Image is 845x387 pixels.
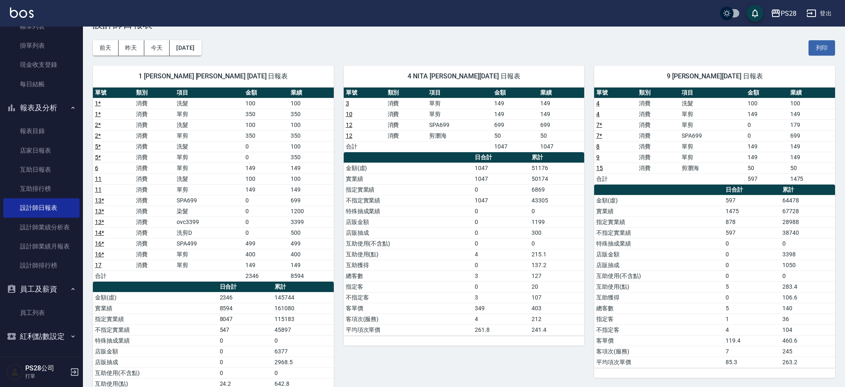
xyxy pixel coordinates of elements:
[272,335,334,346] td: 0
[93,335,218,346] td: 特殊抽成業績
[529,163,584,173] td: 51176
[529,152,584,163] th: 累計
[354,72,575,80] span: 4 NITA [PERSON_NAME][DATE] 日報表
[473,152,529,163] th: 日合計
[594,88,637,98] th: 單號
[780,206,835,217] td: 67728
[175,109,243,119] td: 單剪
[3,75,80,94] a: 每日結帳
[243,109,289,119] td: 350
[134,98,175,109] td: 消費
[594,260,723,270] td: 店販抽成
[596,165,603,171] a: 15
[93,314,218,324] td: 指定實業績
[175,217,243,227] td: ovc3399
[95,262,102,268] a: 17
[538,98,584,109] td: 149
[780,238,835,249] td: 0
[346,100,349,107] a: 3
[596,143,600,150] a: 8
[289,227,334,238] td: 500
[529,292,584,303] td: 107
[144,40,170,56] button: 今天
[724,195,780,206] td: 597
[10,7,34,18] img: Logo
[175,119,243,130] td: 洗髮
[724,249,780,260] td: 0
[788,109,835,119] td: 149
[289,184,334,195] td: 149
[594,88,835,185] table: a dense table
[243,98,289,109] td: 100
[289,270,334,281] td: 8594
[3,179,80,198] a: 互助排行榜
[289,98,334,109] td: 100
[3,278,80,300] button: 員工及薪資
[289,152,334,163] td: 350
[175,141,243,152] td: 洗髮
[344,238,473,249] td: 互助使用(不含點)
[637,88,680,98] th: 類別
[780,270,835,281] td: 0
[473,217,529,227] td: 0
[492,119,538,130] td: 699
[243,184,289,195] td: 149
[95,165,98,171] a: 6
[134,249,175,260] td: 消費
[386,119,427,130] td: 消費
[272,324,334,335] td: 45897
[637,109,680,119] td: 消費
[788,98,835,109] td: 100
[473,249,529,260] td: 4
[637,152,680,163] td: 消費
[596,100,600,107] a: 4
[529,314,584,324] td: 212
[745,130,788,141] td: 0
[745,152,788,163] td: 149
[243,206,289,217] td: 0
[175,260,243,270] td: 單剪
[724,217,780,227] td: 878
[289,141,334,152] td: 100
[724,227,780,238] td: 597
[594,249,723,260] td: 店販金額
[780,292,835,303] td: 106.6
[175,88,243,98] th: 項目
[594,217,723,227] td: 指定實業績
[745,119,788,130] td: 0
[724,314,780,324] td: 1
[637,163,680,173] td: 消費
[289,195,334,206] td: 699
[473,206,529,217] td: 0
[594,185,835,368] table: a dense table
[492,141,538,152] td: 1047
[344,152,585,336] table: a dense table
[780,227,835,238] td: 38740
[346,122,352,128] a: 12
[243,217,289,227] td: 0
[344,141,386,152] td: 合計
[780,217,835,227] td: 28988
[272,346,334,357] td: 6377
[344,163,473,173] td: 金額(虛)
[529,217,584,227] td: 1199
[134,152,175,163] td: 消費
[3,218,80,237] a: 設計師業績分析表
[3,55,80,74] a: 現金收支登錄
[538,130,584,141] td: 50
[724,281,780,292] td: 5
[175,195,243,206] td: SPA699
[218,303,273,314] td: 8594
[680,141,745,152] td: 單剪
[473,324,529,335] td: 261.8
[243,227,289,238] td: 0
[788,130,835,141] td: 699
[724,185,780,195] th: 日合計
[745,141,788,152] td: 149
[272,314,334,324] td: 115183
[780,303,835,314] td: 140
[344,281,473,292] td: 指定客
[175,206,243,217] td: 染髮
[788,119,835,130] td: 179
[529,303,584,314] td: 403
